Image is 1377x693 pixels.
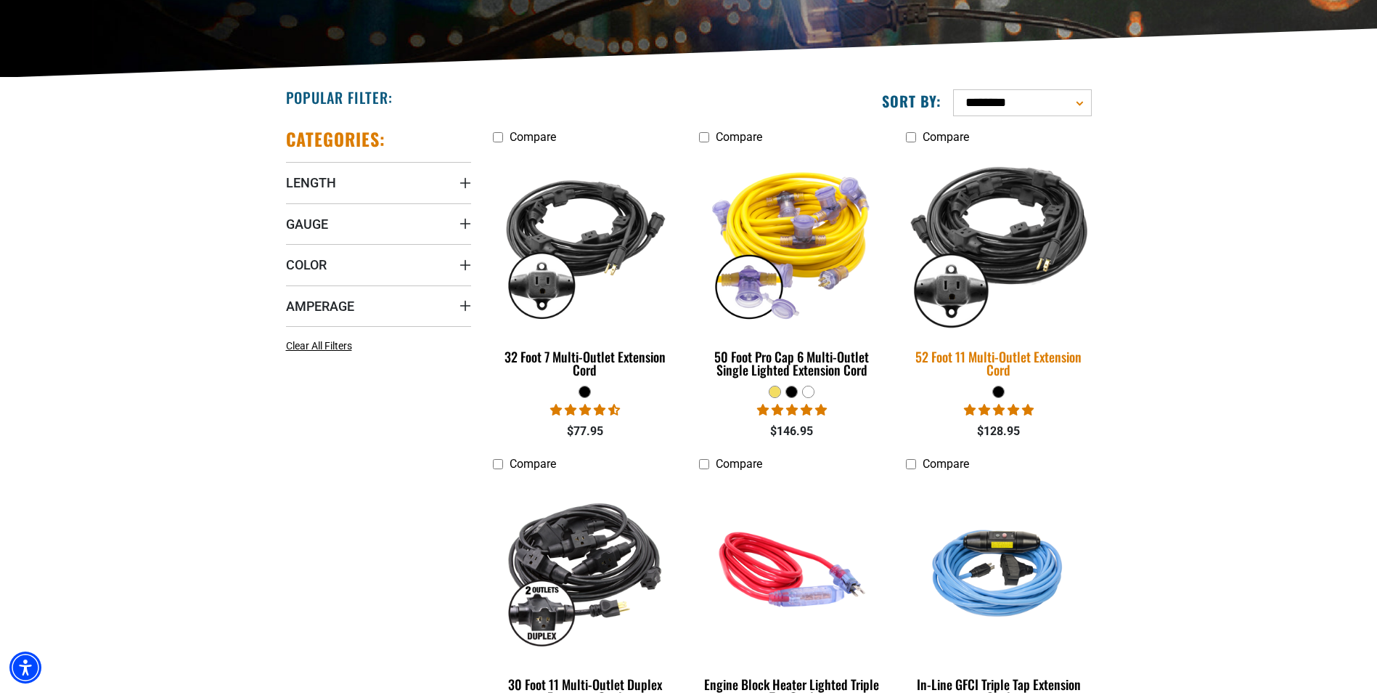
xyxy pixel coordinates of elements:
[882,92,941,110] label: Sort by:
[700,158,883,325] img: yellow
[923,130,969,144] span: Compare
[494,158,677,325] img: black
[286,203,471,244] summary: Gauge
[907,485,1090,652] img: Light Blue
[550,403,620,417] span: 4.68 stars
[286,174,336,191] span: Length
[286,216,328,232] span: Gauge
[286,339,358,354] a: Clear All Filters
[700,485,883,652] img: red
[493,423,678,440] div: $77.95
[286,298,354,315] span: Amperage
[510,457,556,471] span: Compare
[286,285,471,326] summary: Amperage
[699,423,884,440] div: $146.95
[906,350,1091,376] div: 52 Foot 11 Multi-Outlet Extension Cord
[286,162,471,203] summary: Length
[286,340,352,352] span: Clear All Filters
[906,151,1091,385] a: black 52 Foot 11 Multi-Outlet Extension Cord
[494,485,677,652] img: black
[906,423,1091,440] div: $128.95
[286,88,393,107] h2: Popular Filter:
[699,350,884,376] div: 50 Foot Pro Cap 6 Multi-Outlet Single Lighted Extension Cord
[964,403,1034,417] span: 4.95 stars
[286,256,327,273] span: Color
[923,457,969,471] span: Compare
[493,151,678,385] a: black 32 Foot 7 Multi-Outlet Extension Cord
[757,403,827,417] span: 4.80 stars
[716,130,762,144] span: Compare
[897,149,1100,335] img: black
[9,652,41,684] div: Accessibility Menu
[286,244,471,285] summary: Color
[286,128,386,150] h2: Categories:
[493,350,678,376] div: 32 Foot 7 Multi-Outlet Extension Cord
[510,130,556,144] span: Compare
[699,151,884,385] a: yellow 50 Foot Pro Cap 6 Multi-Outlet Single Lighted Extension Cord
[716,457,762,471] span: Compare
